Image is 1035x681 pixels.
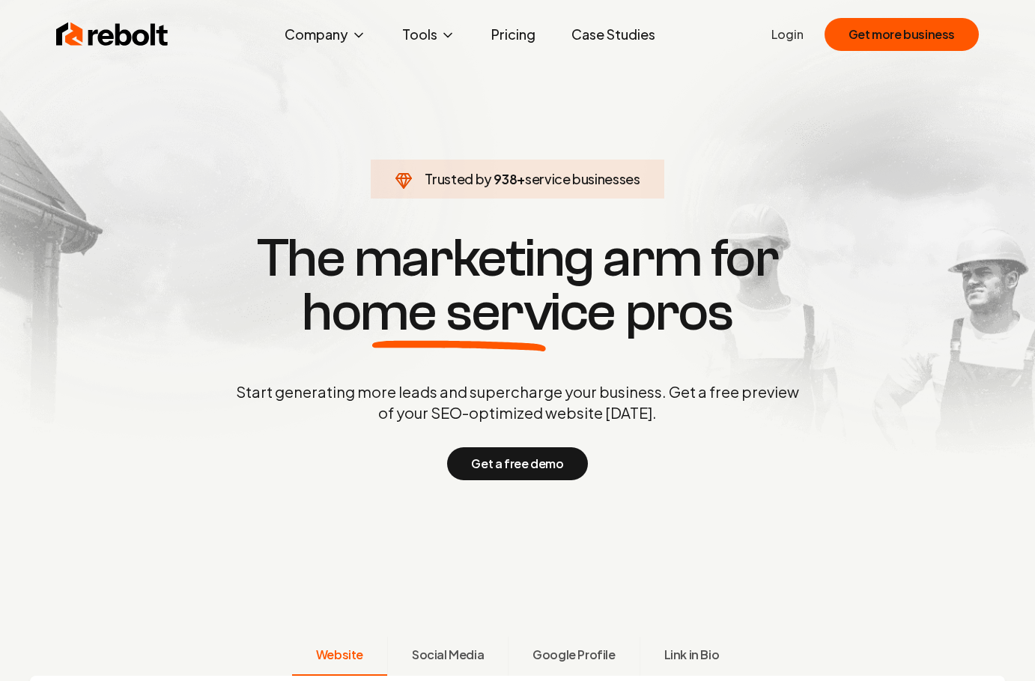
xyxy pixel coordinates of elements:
[479,19,547,49] a: Pricing
[640,637,744,676] button: Link in Bio
[425,170,491,187] span: Trusted by
[532,646,615,664] span: Google Profile
[447,447,587,480] button: Get a free demo
[508,637,639,676] button: Google Profile
[390,19,467,49] button: Tools
[273,19,378,49] button: Company
[412,646,484,664] span: Social Media
[517,170,525,187] span: +
[158,231,877,339] h1: The marketing arm for pros
[559,19,667,49] a: Case Studies
[664,646,720,664] span: Link in Bio
[302,285,616,339] span: home service
[525,170,640,187] span: service businesses
[387,637,508,676] button: Social Media
[292,637,387,676] button: Website
[825,18,979,51] button: Get more business
[233,381,802,423] p: Start generating more leads and supercharge your business. Get a free preview of your SEO-optimiz...
[316,646,363,664] span: Website
[56,19,169,49] img: Rebolt Logo
[494,169,517,190] span: 938
[771,25,804,43] a: Login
